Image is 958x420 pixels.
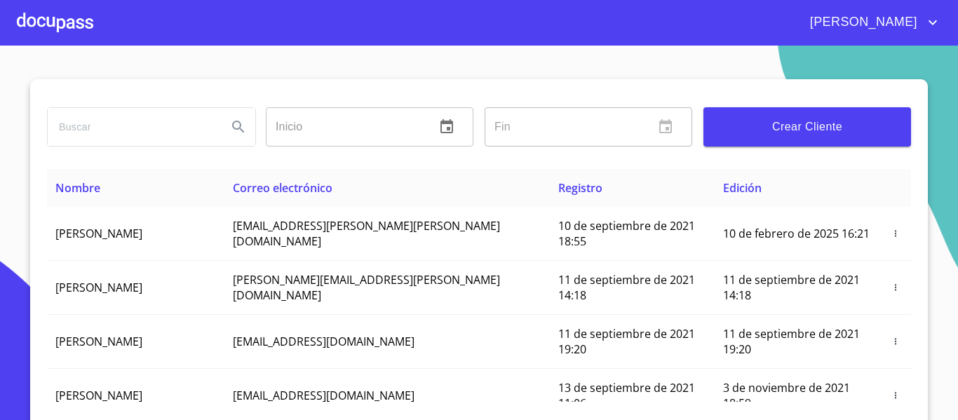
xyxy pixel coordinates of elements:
[558,380,695,411] span: 13 de septiembre de 2021 11:06
[233,334,414,349] span: [EMAIL_ADDRESS][DOMAIN_NAME]
[55,334,142,349] span: [PERSON_NAME]
[233,180,332,196] span: Correo electrónico
[48,108,216,146] input: search
[233,388,414,403] span: [EMAIL_ADDRESS][DOMAIN_NAME]
[723,380,850,411] span: 3 de noviembre de 2021 18:59
[233,272,500,303] span: [PERSON_NAME][EMAIL_ADDRESS][PERSON_NAME][DOMAIN_NAME]
[558,326,695,357] span: 11 de septiembre de 2021 19:20
[55,280,142,295] span: [PERSON_NAME]
[703,107,911,147] button: Crear Cliente
[715,117,900,137] span: Crear Cliente
[723,180,762,196] span: Edición
[558,218,695,249] span: 10 de septiembre de 2021 18:55
[55,180,100,196] span: Nombre
[558,272,695,303] span: 11 de septiembre de 2021 14:18
[723,272,860,303] span: 11 de septiembre de 2021 14:18
[55,226,142,241] span: [PERSON_NAME]
[55,388,142,403] span: [PERSON_NAME]
[723,226,870,241] span: 10 de febrero de 2025 16:21
[723,326,860,357] span: 11 de septiembre de 2021 19:20
[800,11,924,34] span: [PERSON_NAME]
[222,110,255,144] button: Search
[558,180,602,196] span: Registro
[233,218,500,249] span: [EMAIL_ADDRESS][PERSON_NAME][PERSON_NAME][DOMAIN_NAME]
[800,11,941,34] button: account of current user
